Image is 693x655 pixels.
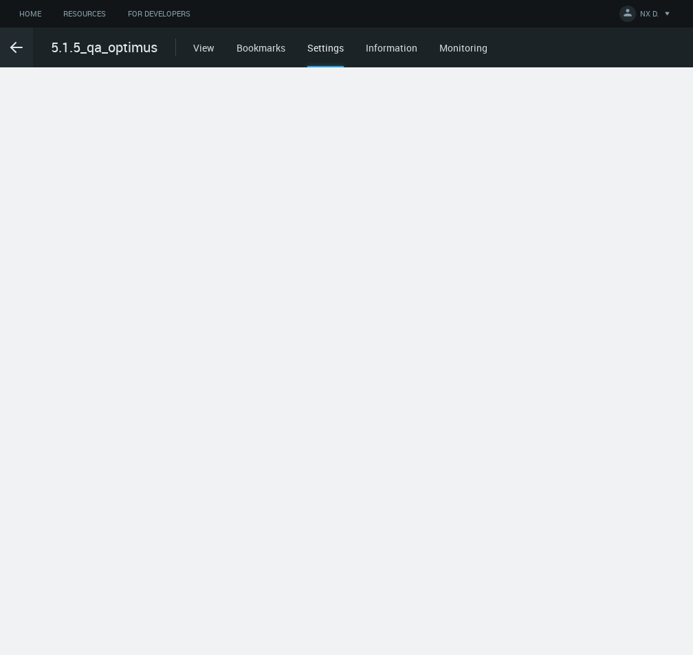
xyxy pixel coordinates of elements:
a: View [193,41,214,54]
a: Bookmarks [236,41,285,54]
a: Home [8,5,52,23]
a: For Developers [117,5,201,23]
span: 5.1.5_qa_optimus [51,37,157,58]
a: Information [366,41,417,54]
a: Resources [52,5,117,23]
div: Settings [307,41,344,67]
a: Monitoring [439,41,487,54]
span: NX D. [640,8,659,24]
